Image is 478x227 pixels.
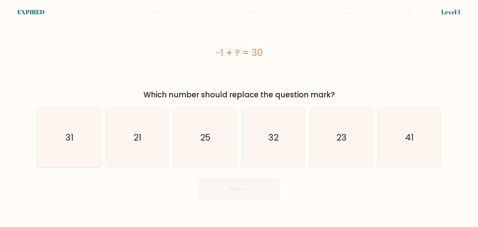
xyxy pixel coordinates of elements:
div: EXPIRED [17,7,45,17]
text: 25 [200,131,211,144]
text: 32 [269,131,279,144]
div: Which number should replace the question mark? [41,89,437,100]
text: 23 [336,131,347,144]
button: Next [199,179,279,199]
text: 31 [65,131,73,144]
div: Level 1 [441,7,461,17]
text: 41 [405,131,414,144]
div: -1 + ? = 30 [37,46,441,60]
text: 21 [134,131,141,144]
